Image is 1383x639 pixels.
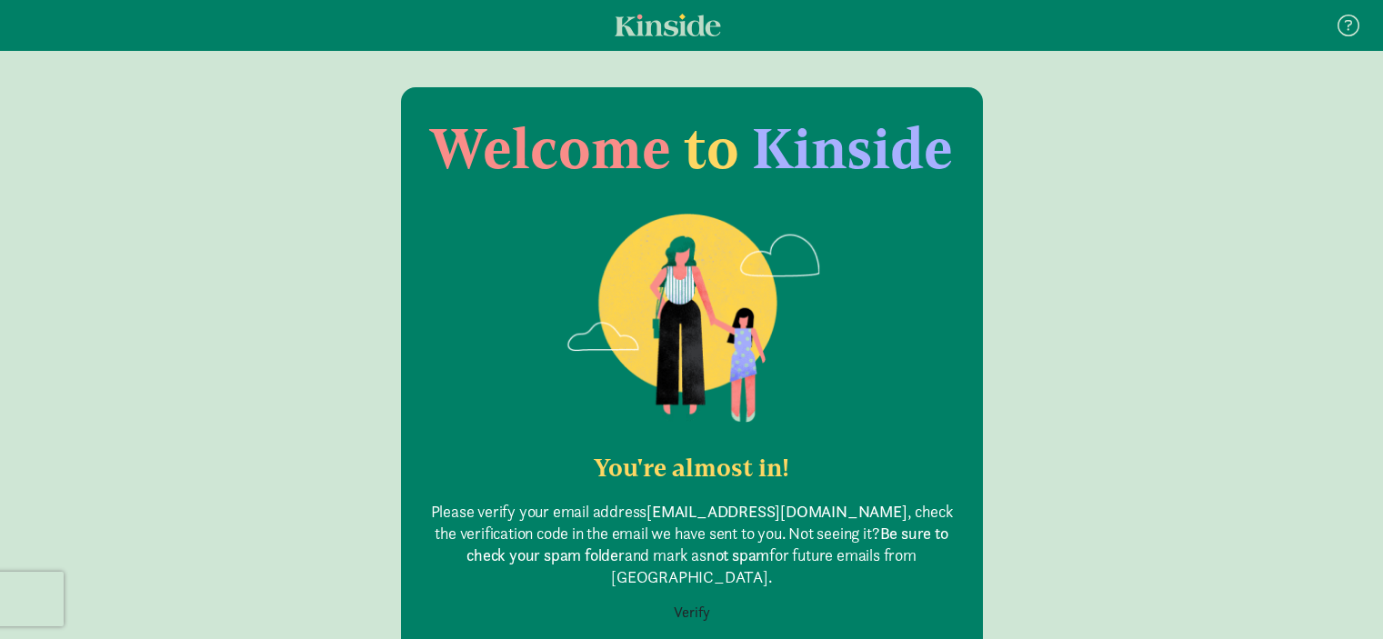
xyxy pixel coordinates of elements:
[466,523,947,565] b: Be sure to check your spam folder
[430,454,954,483] h2: You're almost in!
[684,115,739,183] span: to
[615,14,721,36] a: Kinside
[646,501,907,522] b: [EMAIL_ADDRESS][DOMAIN_NAME]
[752,115,953,183] span: Kinside
[662,595,722,630] button: Verify
[430,501,954,588] p: Please verify your email address , check the verification code in the email we have sent to you. ...
[707,544,769,565] b: not spam
[430,115,671,183] span: Welcome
